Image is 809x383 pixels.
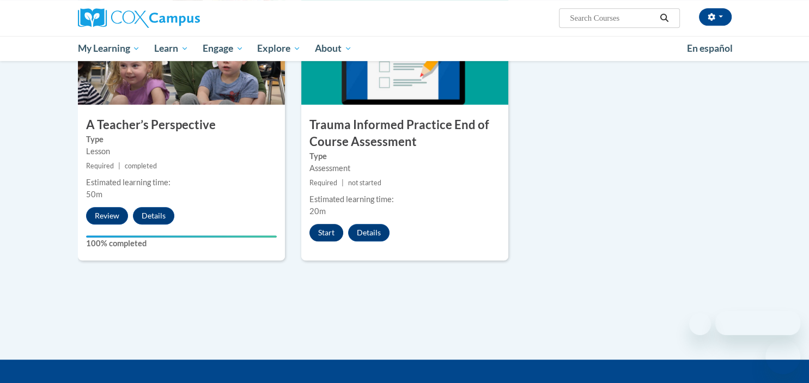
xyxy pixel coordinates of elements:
[342,179,344,187] span: |
[656,11,672,25] button: Search
[147,36,196,61] a: Learn
[196,36,251,61] a: Engage
[348,179,381,187] span: not started
[309,162,500,174] div: Assessment
[569,11,656,25] input: Search Courses
[301,117,508,150] h3: Trauma Informed Practice End of Course Assessment
[309,206,326,216] span: 20m
[309,179,337,187] span: Required
[86,207,128,224] button: Review
[315,42,352,55] span: About
[715,311,800,335] iframe: Message from company
[154,42,188,55] span: Learn
[309,150,500,162] label: Type
[78,8,200,28] img: Cox Campus
[687,42,733,54] span: En español
[699,8,732,26] button: Account Settings
[765,339,800,374] iframe: Button to launch messaging window
[86,177,277,189] div: Estimated learning time:
[86,235,277,238] div: Your progress
[86,133,277,145] label: Type
[309,193,500,205] div: Estimated learning time:
[78,8,285,28] a: Cox Campus
[309,224,343,241] button: Start
[86,238,277,250] label: 100% completed
[125,162,157,170] span: completed
[71,36,148,61] a: My Learning
[86,190,102,199] span: 50m
[118,162,120,170] span: |
[86,145,277,157] div: Lesson
[689,313,711,335] iframe: Close message
[62,36,748,61] div: Main menu
[250,36,308,61] a: Explore
[133,207,174,224] button: Details
[257,42,301,55] span: Explore
[203,42,244,55] span: Engage
[308,36,359,61] a: About
[77,42,140,55] span: My Learning
[348,224,390,241] button: Details
[86,162,114,170] span: Required
[78,117,285,133] h3: A Teacher’s Perspective
[680,37,740,60] a: En español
